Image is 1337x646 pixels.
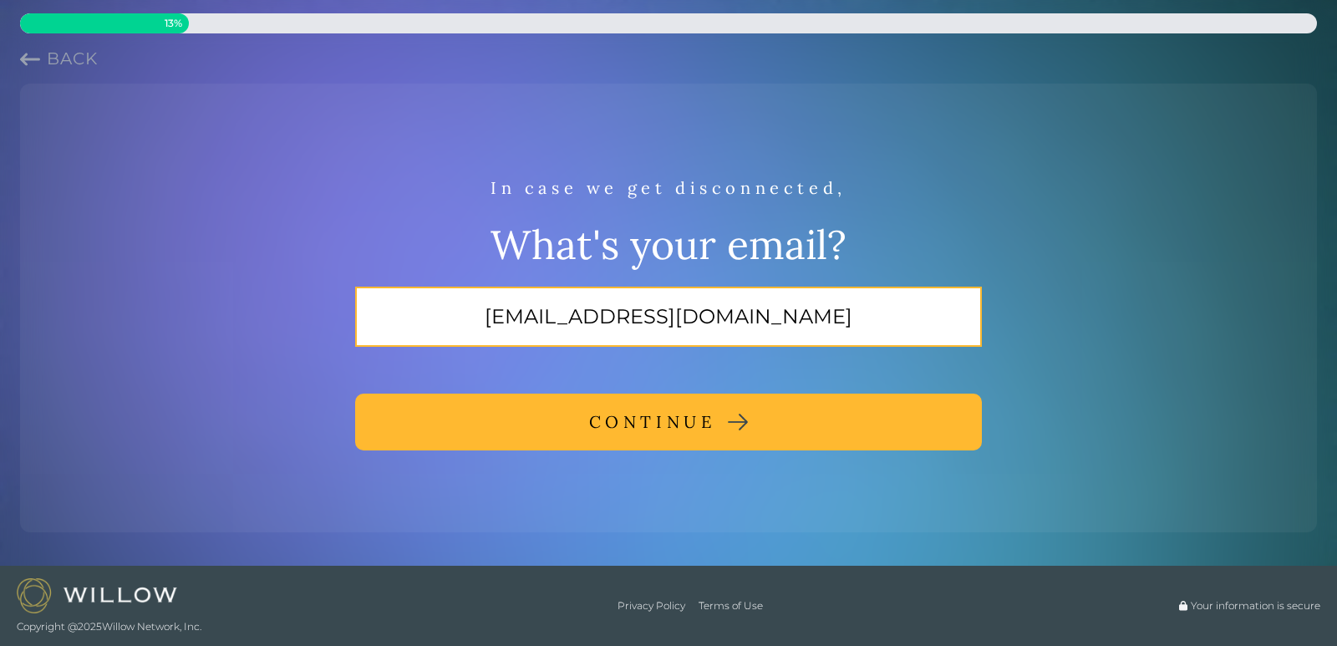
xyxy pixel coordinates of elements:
[20,13,189,33] div: 13% complete
[1191,599,1320,613] span: Your information is secure
[17,620,201,633] span: Copyright @ 2025 Willow Network, Inc.
[20,17,182,30] span: 13 %
[699,599,763,613] a: Terms of Use
[20,47,98,70] button: Previous question
[17,578,177,613] img: Willow logo
[355,394,982,450] button: CONTINUE
[47,48,98,69] span: Back
[618,599,685,613] a: Privacy Policy
[491,173,846,203] div: In case we get disconnected,
[589,407,716,437] div: CONTINUE
[491,220,846,270] div: What's your email?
